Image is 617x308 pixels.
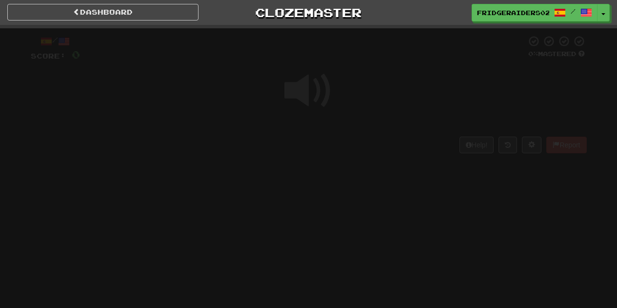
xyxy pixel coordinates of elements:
span: 0 [72,48,80,61]
span: 0 % [528,50,538,58]
span: Incorrect [261,27,323,37]
span: Fridgeraiders02 [477,8,549,17]
a: Clozemaster [213,4,404,21]
button: Report [546,137,586,153]
span: 20 [477,26,494,38]
span: Correct [118,27,166,37]
span: Score: [31,52,66,60]
span: / [571,8,576,15]
div: Mastered [526,50,587,59]
button: Help! [459,137,494,153]
span: 0 [347,26,356,38]
a: Fridgeraiders02 / [472,4,597,21]
button: Round history (alt+y) [498,137,517,153]
span: 0 [190,26,199,38]
div: / [31,35,80,47]
a: Dashboard [7,4,199,21]
span: To go [418,27,453,37]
